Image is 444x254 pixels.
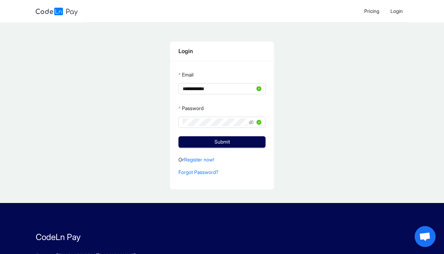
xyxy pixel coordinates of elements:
[178,136,265,147] button: Submit
[249,120,254,125] span: eye-invisible
[184,157,214,162] a: Register now!
[415,226,436,247] a: Open chat
[178,156,265,164] p: Or
[178,169,218,175] a: Forgot Password?
[183,118,247,126] input: Password
[178,69,193,80] label: Email
[178,103,203,114] label: Password
[36,231,409,244] p: CodeLn Pay
[214,138,230,146] span: Submit
[183,85,255,93] input: Email
[36,8,78,16] img: logo
[364,8,379,14] span: Pricing
[390,8,403,14] span: Login
[178,47,265,56] div: Login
